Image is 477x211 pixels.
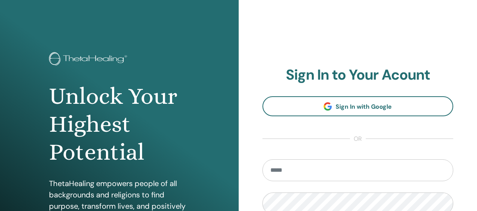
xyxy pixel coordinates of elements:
span: or [350,134,366,143]
h1: Unlock Your Highest Potential [49,82,189,166]
span: Sign In with Google [336,103,392,111]
h2: Sign In to Your Acount [262,66,454,84]
a: Sign In with Google [262,96,454,116]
